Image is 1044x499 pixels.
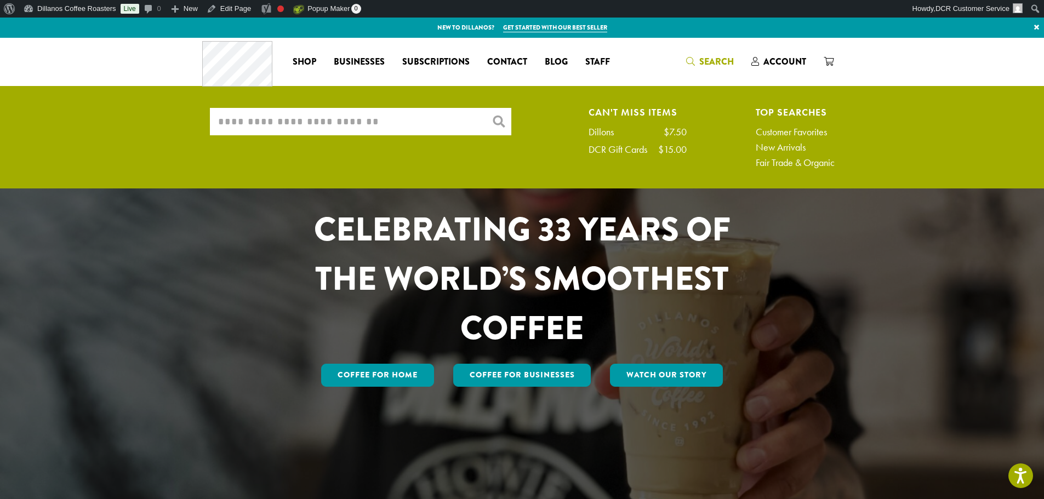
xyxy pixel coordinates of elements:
[589,127,625,137] div: Dillons
[351,4,361,14] span: 0
[121,4,139,14] a: Live
[334,55,385,69] span: Businesses
[756,158,835,168] a: Fair Trade & Organic
[756,108,835,116] h4: Top Searches
[453,364,591,387] a: Coffee For Businesses
[677,53,743,71] a: Search
[321,364,434,387] a: Coffee for Home
[487,55,527,69] span: Contact
[756,142,835,152] a: New Arrivals
[503,23,607,32] a: Get started with our best seller
[589,108,687,116] h4: Can't Miss Items
[935,4,1009,13] span: DCR Customer Service
[402,55,470,69] span: Subscriptions
[545,55,568,69] span: Blog
[284,53,325,71] a: Shop
[293,55,316,69] span: Shop
[589,145,658,154] div: DCR Gift Cards
[756,127,835,137] a: Customer Favorites
[282,205,763,353] h1: CELEBRATING 33 YEARS OF THE WORLD’S SMOOTHEST COFFEE
[658,145,687,154] div: $15.00
[585,55,610,69] span: Staff
[610,364,723,387] a: Watch Our Story
[763,55,806,68] span: Account
[664,127,687,137] div: $7.50
[699,55,734,68] span: Search
[577,53,619,71] a: Staff
[1029,18,1044,37] a: ×
[277,5,284,12] div: Focus keyphrase not set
